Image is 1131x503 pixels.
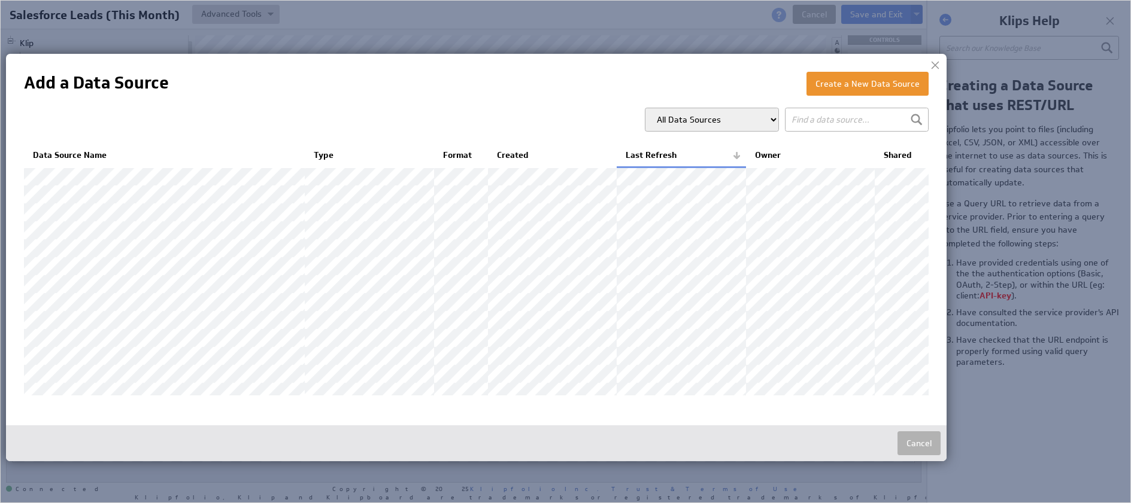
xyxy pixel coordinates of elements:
th: Format [434,144,488,167]
th: Last Refresh [617,144,745,167]
button: Cancel [897,431,941,455]
button: Create a New Data Source [806,72,929,96]
h1: Add a Data Source [24,72,169,94]
th: Created [488,144,617,167]
th: Type [305,144,433,167]
th: Owner [746,144,875,167]
th: Data Source Name [24,144,305,167]
input: Find a data source... [785,108,929,132]
th: Shared [875,144,929,167]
